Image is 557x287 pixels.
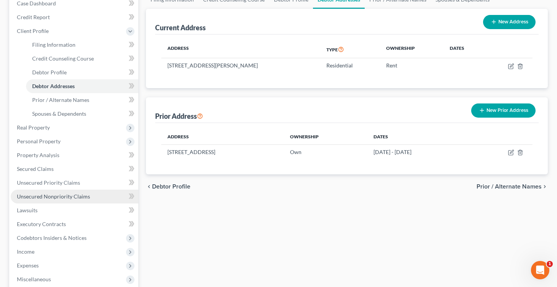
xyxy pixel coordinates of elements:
[17,166,54,172] span: Secured Claims
[11,203,138,217] a: Lawsuits
[284,144,367,159] td: Own
[155,23,206,32] div: Current Address
[17,124,50,131] span: Real Property
[26,38,138,52] a: Filing Information
[17,179,80,186] span: Unsecured Priority Claims
[161,58,320,73] td: [STREET_ADDRESS][PERSON_NAME]
[17,138,61,144] span: Personal Property
[152,184,190,190] span: Debtor Profile
[32,110,86,117] span: Spouses & Dependents
[542,184,548,190] i: chevron_right
[17,207,38,213] span: Lawsuits
[161,41,320,58] th: Address
[444,41,485,58] th: Dates
[11,162,138,176] a: Secured Claims
[11,148,138,162] a: Property Analysis
[367,129,470,144] th: Dates
[17,262,39,269] span: Expenses
[320,58,380,73] td: Residential
[11,217,138,231] a: Executory Contracts
[26,93,138,107] a: Prior / Alternate Names
[155,112,203,121] div: Prior Address
[477,184,548,190] button: Prior / Alternate Names chevron_right
[146,184,152,190] i: chevron_left
[380,41,444,58] th: Ownership
[547,261,553,267] span: 1
[531,261,549,279] iframe: Intercom live chat
[17,152,59,158] span: Property Analysis
[380,58,444,73] td: Rent
[284,129,367,144] th: Ownership
[367,144,470,159] td: [DATE] - [DATE]
[32,41,75,48] span: Filing Information
[320,41,380,58] th: Type
[32,83,75,89] span: Debtor Addresses
[26,79,138,93] a: Debtor Addresses
[11,176,138,190] a: Unsecured Priority Claims
[32,69,67,75] span: Debtor Profile
[26,66,138,79] a: Debtor Profile
[32,97,89,103] span: Prior / Alternate Names
[17,235,87,241] span: Codebtors Insiders & Notices
[17,14,50,20] span: Credit Report
[17,28,49,34] span: Client Profile
[11,190,138,203] a: Unsecured Nonpriority Claims
[477,184,542,190] span: Prior / Alternate Names
[146,184,190,190] button: chevron_left Debtor Profile
[471,103,536,118] button: New Prior Address
[17,248,34,255] span: Income
[17,276,51,282] span: Miscellaneous
[161,129,284,144] th: Address
[17,193,90,200] span: Unsecured Nonpriority Claims
[483,15,536,29] button: New Address
[17,221,66,227] span: Executory Contracts
[11,10,138,24] a: Credit Report
[32,55,94,62] span: Credit Counseling Course
[26,107,138,121] a: Spouses & Dependents
[26,52,138,66] a: Credit Counseling Course
[161,144,284,159] td: [STREET_ADDRESS]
